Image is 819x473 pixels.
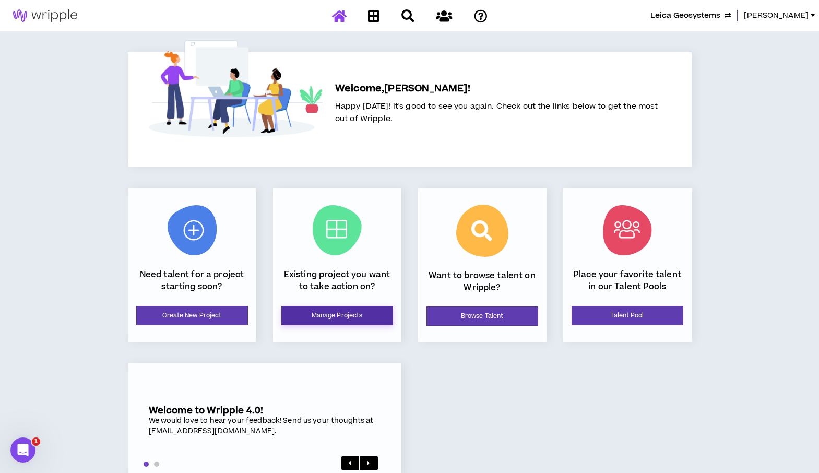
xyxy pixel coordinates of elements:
[149,405,381,416] h5: Welcome to Wripple 4.0!
[426,306,538,326] a: Browse Talent
[335,81,658,96] h5: Welcome, [PERSON_NAME] !
[744,10,809,21] span: [PERSON_NAME]
[10,437,35,463] iframe: Intercom live chat
[650,10,731,21] button: Leica Geosystems
[281,306,393,325] a: Manage Projects
[426,270,538,293] p: Want to browse talent on Wripple?
[335,101,658,124] span: Happy [DATE]! It's good to see you again. Check out the links below to get the most out of Wripple.
[168,205,217,255] img: New Project
[572,269,683,292] p: Place your favorite talent in our Talent Pools
[136,306,248,325] a: Create New Project
[281,269,393,292] p: Existing project you want to take action on?
[603,205,652,255] img: Talent Pool
[32,437,40,446] span: 1
[650,10,720,21] span: Leica Geosystems
[572,306,683,325] a: Talent Pool
[136,269,248,292] p: Need talent for a project starting soon?
[313,205,362,255] img: Current Projects
[149,416,381,436] div: We would love to hear your feedback! Send us your thoughts at [EMAIL_ADDRESS][DOMAIN_NAME].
